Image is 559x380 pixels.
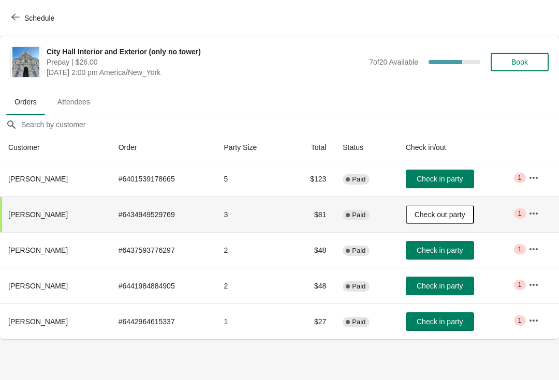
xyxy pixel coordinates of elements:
span: Paid [352,247,365,255]
span: Attendees [49,93,98,111]
button: Check in party [406,170,474,188]
img: City Hall Interior and Exterior (only no tower) [12,47,40,77]
td: 1 [216,303,287,339]
span: Paid [352,282,365,291]
td: 5 [216,161,287,196]
span: Check in party [417,317,463,326]
span: Book [511,58,528,66]
button: Check in party [406,277,474,295]
td: # 6434949529769 [110,196,216,232]
span: [PERSON_NAME] [8,317,68,326]
th: Party Size [216,134,287,161]
span: Check out party [415,210,465,219]
span: City Hall Interior and Exterior (only no tower) [47,47,364,57]
span: [PERSON_NAME] [8,175,68,183]
span: 1 [518,174,522,182]
span: Paid [352,211,365,219]
button: Check out party [406,205,474,224]
span: 1 [518,316,522,325]
span: [PERSON_NAME] [8,210,68,219]
span: [DATE] 2:00 pm America/New_York [47,67,364,78]
td: 2 [216,268,287,303]
span: Schedule [24,14,54,22]
input: Search by customer [21,115,559,134]
span: 1 [518,281,522,289]
span: Check in party [417,175,463,183]
td: $27 [287,303,334,339]
td: $81 [287,196,334,232]
th: Check in/out [398,134,520,161]
td: # 6437593776297 [110,232,216,268]
td: $48 [287,268,334,303]
th: Order [110,134,216,161]
td: $123 [287,161,334,196]
span: Paid [352,318,365,326]
th: Total [287,134,334,161]
button: Check in party [406,312,474,331]
th: Status [334,134,397,161]
span: Prepay | $26.00 [47,57,364,67]
span: Check in party [417,282,463,290]
span: 1 [518,209,522,218]
span: 1 [518,245,522,253]
span: Paid [352,175,365,184]
span: 7 of 20 Available [369,58,418,66]
td: 2 [216,232,287,268]
td: # 6442964615337 [110,303,216,339]
button: Book [491,53,549,71]
span: [PERSON_NAME] [8,282,68,290]
span: Check in party [417,246,463,254]
span: Orders [6,93,45,111]
button: Schedule [5,9,63,27]
td: 3 [216,196,287,232]
td: $48 [287,232,334,268]
button: Check in party [406,241,474,260]
td: # 6401539178665 [110,161,216,196]
td: # 6441984884905 [110,268,216,303]
span: [PERSON_NAME] [8,246,68,254]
